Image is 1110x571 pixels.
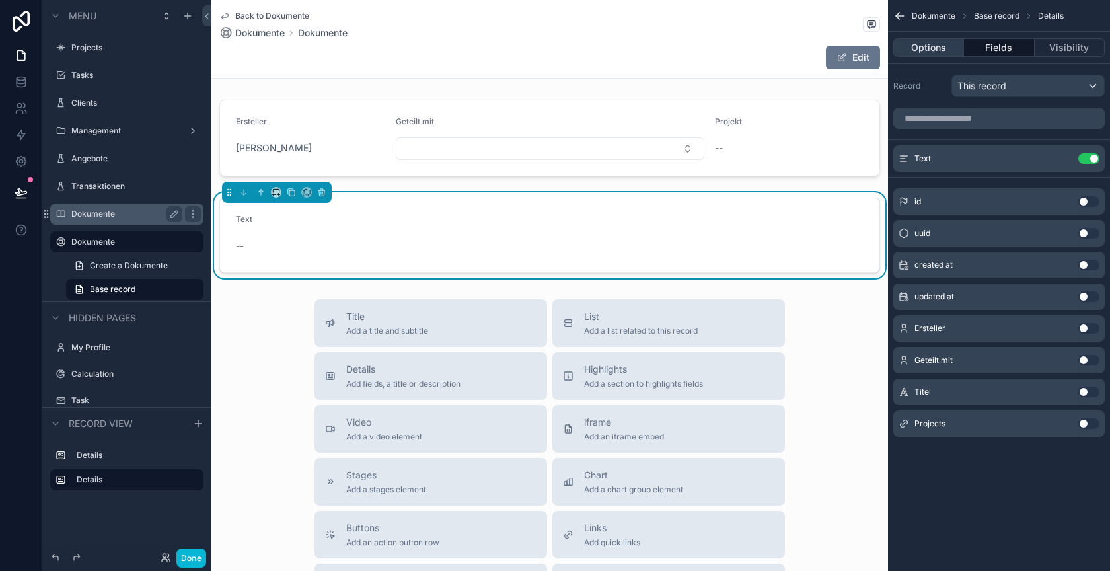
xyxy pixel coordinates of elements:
[346,416,422,429] span: Video
[552,511,785,558] button: LinksAdd quick links
[584,521,640,535] span: Links
[176,549,206,568] button: Done
[235,11,309,21] span: Back to Dokumente
[957,79,1006,93] span: This record
[219,11,309,21] a: Back to Dokumente
[235,26,285,40] span: Dokumente
[914,355,953,365] span: Geteilt mit
[914,228,930,239] span: uuid
[584,432,664,442] span: Add an iframe embed
[893,81,946,91] label: Record
[552,458,785,506] button: ChartAdd a chart group element
[71,153,201,164] label: Angebote
[346,537,439,548] span: Add an action button row
[914,418,945,429] span: Projects
[66,255,203,276] a: Create a Dokumente
[71,126,182,136] label: Management
[974,11,1019,21] span: Base record
[914,196,921,207] span: id
[236,239,244,252] span: --
[914,260,953,270] span: created at
[951,75,1105,97] button: This record
[914,291,954,302] span: updated at
[552,352,785,400] button: HighlightsAdd a section to highlights fields
[71,395,201,406] label: Task
[552,405,785,453] button: iframeAdd an iframe embed
[912,11,955,21] span: Dokumente
[346,469,426,482] span: Stages
[42,439,211,504] div: scrollable content
[90,284,135,295] span: Base record
[893,38,964,57] button: Options
[584,379,703,389] span: Add a section to highlights fields
[314,458,547,506] button: StagesAdd a stages element
[71,98,201,108] label: Clients
[219,26,285,40] a: Dokumente
[314,352,547,400] button: DetailsAdd fields, a title or description
[346,521,439,535] span: Buttons
[314,299,547,347] button: TitleAdd a title and subtitle
[584,537,640,548] span: Add quick links
[71,342,201,353] label: My Profile
[66,279,203,300] a: Base record
[346,310,428,323] span: Title
[71,369,201,379] label: Calculation
[346,363,461,376] span: Details
[964,38,1034,57] button: Fields
[314,405,547,453] button: VideoAdd a video element
[584,469,683,482] span: Chart
[236,214,252,224] span: Text
[69,9,96,22] span: Menu
[914,387,931,397] span: Titel
[346,432,422,442] span: Add a video element
[584,363,703,376] span: Highlights
[914,323,945,334] span: Ersteller
[1035,38,1105,57] button: Visibility
[914,153,931,164] span: Text
[346,379,461,389] span: Add fields, a title or description
[346,484,426,495] span: Add a stages element
[77,475,193,485] label: Details
[71,181,201,192] label: Transaktionen
[826,46,880,69] button: Edit
[71,42,201,53] label: Projects
[71,237,196,247] label: Dokumente
[584,326,698,336] span: Add a list related to this record
[584,484,683,495] span: Add a chart group element
[552,299,785,347] button: ListAdd a list related to this record
[90,260,168,271] span: Create a Dokumente
[298,26,348,40] a: Dokumente
[69,311,136,324] span: Hidden pages
[77,450,198,461] label: Details
[346,326,428,336] span: Add a title and subtitle
[584,310,698,323] span: List
[584,416,664,429] span: iframe
[71,70,201,81] label: Tasks
[1038,11,1064,21] span: Details
[314,511,547,558] button: ButtonsAdd an action button row
[71,209,177,219] label: Dokumente
[69,417,133,430] span: Record view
